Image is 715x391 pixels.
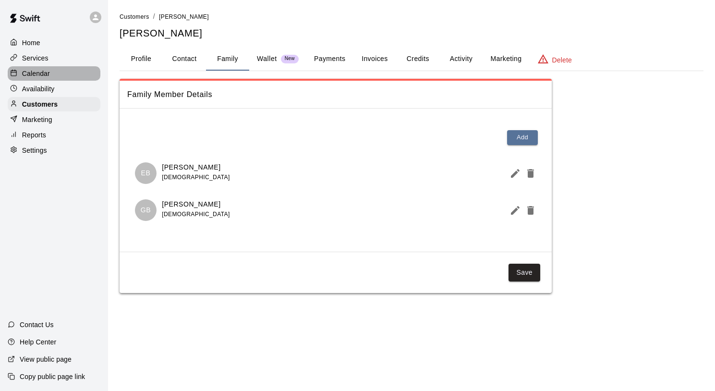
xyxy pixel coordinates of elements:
a: Services [8,51,100,65]
button: Delete [521,164,536,183]
a: Calendar [8,66,100,81]
p: Wallet [257,54,277,64]
a: Availability [8,82,100,96]
div: Elijah Bloom [135,162,157,184]
button: Activity [439,48,483,71]
button: Edit Member [506,164,521,183]
p: Copy public page link [20,372,85,381]
p: Delete [552,55,572,65]
a: Customers [8,97,100,111]
p: Marketing [22,115,52,124]
span: [DEMOGRAPHIC_DATA] [162,211,230,218]
button: Marketing [483,48,529,71]
div: Gideon Bloom [135,199,157,221]
p: EB [141,168,151,178]
p: Home [22,38,40,48]
p: [PERSON_NAME] [162,162,230,172]
span: Family Member Details [127,88,544,101]
a: Marketing [8,112,100,127]
span: New [281,56,299,62]
button: Credits [396,48,439,71]
h5: [PERSON_NAME] [120,27,703,40]
button: Save [509,264,540,281]
p: Settings [22,146,47,155]
button: Invoices [353,48,396,71]
button: Add [507,130,538,145]
p: Help Center [20,337,56,347]
p: View public page [20,354,72,364]
div: basic tabs example [120,48,703,71]
button: Payments [306,48,353,71]
span: [DEMOGRAPHIC_DATA] [162,174,230,181]
button: Contact [163,48,206,71]
p: Calendar [22,69,50,78]
p: Services [22,53,48,63]
button: Delete [521,201,536,220]
p: [PERSON_NAME] [162,199,230,209]
nav: breadcrumb [120,12,703,22]
button: Edit Member [506,201,521,220]
p: GB [141,205,151,215]
a: Home [8,36,100,50]
p: Reports [22,130,46,140]
p: Availability [22,84,55,94]
button: Family [206,48,249,71]
li: / [153,12,155,22]
a: Customers [120,12,149,20]
p: Contact Us [20,320,54,330]
p: Customers [22,99,58,109]
span: Customers [120,13,149,20]
a: Settings [8,143,100,158]
button: Profile [120,48,163,71]
a: Reports [8,128,100,142]
span: [PERSON_NAME] [159,13,209,20]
